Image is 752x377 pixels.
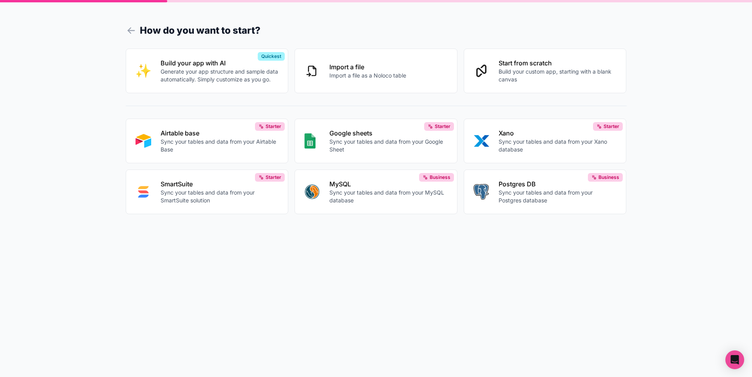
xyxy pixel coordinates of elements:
[725,350,744,369] div: Open Intercom Messenger
[329,138,448,153] p: Sync your tables and data from your Google Sheet
[161,68,279,83] p: Generate your app structure and sample data automatically. Simply customize as you go.
[126,170,289,214] button: SMART_SUITESmartSuiteSync your tables and data from your SmartSuite solutionStarter
[136,184,151,200] img: SMART_SUITE
[266,123,281,130] span: Starter
[598,174,619,180] span: Business
[329,128,448,138] p: Google sheets
[161,179,279,189] p: SmartSuite
[329,62,406,72] p: Import a file
[499,138,617,153] p: Sync your tables and data from your Xano database
[295,170,457,214] button: MYSQLMySQLSync your tables and data from your MySQL databaseBusiness
[499,128,617,138] p: Xano
[126,119,289,163] button: AIRTABLEAirtable baseSync your tables and data from your Airtable BaseStarter
[304,133,316,149] img: GOOGLE_SHEETS
[430,174,450,180] span: Business
[474,184,489,200] img: POSTGRES
[435,123,450,130] span: Starter
[126,23,627,38] h1: How do you want to start?
[161,128,279,138] p: Airtable base
[499,68,617,83] p: Build your custom app, starting with a blank canvas
[474,133,489,149] img: XANO
[136,133,151,149] img: AIRTABLE
[295,119,457,163] button: GOOGLE_SHEETSGoogle sheetsSync your tables and data from your Google SheetStarter
[161,138,279,153] p: Sync your tables and data from your Airtable Base
[499,189,617,204] p: Sync your tables and data from your Postgres database
[126,49,289,93] button: INTERNAL_WITH_AIBuild your app with AIGenerate your app structure and sample data automatically. ...
[499,179,617,189] p: Postgres DB
[499,58,617,68] p: Start from scratch
[464,119,627,163] button: XANOXanoSync your tables and data from your Xano databaseStarter
[304,184,320,200] img: MYSQL
[329,189,448,204] p: Sync your tables and data from your MySQL database
[161,58,279,68] p: Build your app with AI
[295,49,457,93] button: Import a fileImport a file as a Noloco table
[136,63,151,79] img: INTERNAL_WITH_AI
[329,179,448,189] p: MySQL
[604,123,619,130] span: Starter
[464,49,627,93] button: Start from scratchBuild your custom app, starting with a blank canvas
[258,52,285,61] div: Quickest
[464,170,627,214] button: POSTGRESPostgres DBSync your tables and data from your Postgres databaseBusiness
[161,189,279,204] p: Sync your tables and data from your SmartSuite solution
[329,72,406,79] p: Import a file as a Noloco table
[266,174,281,180] span: Starter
